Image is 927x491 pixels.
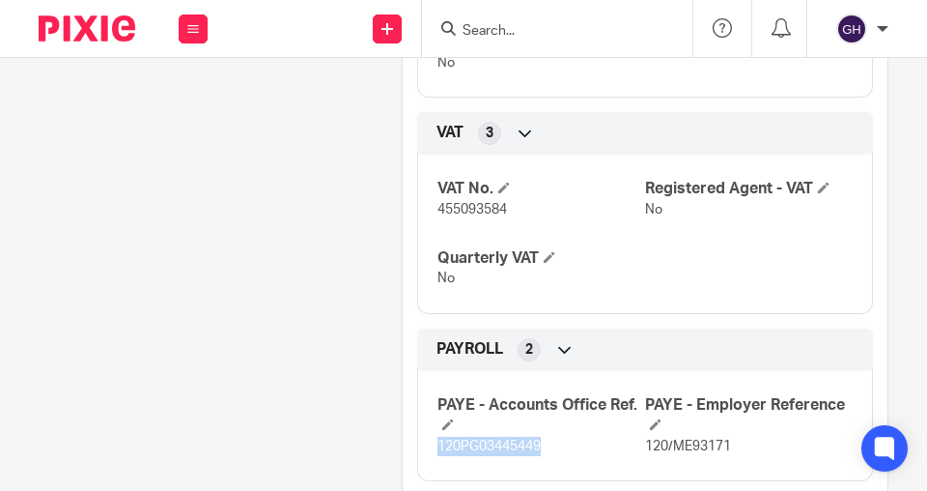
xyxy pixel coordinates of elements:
h4: PAYE - Employer Reference [645,395,853,437]
span: 120/ME93171 [645,440,731,453]
span: No [437,56,455,70]
span: 120PG03445449 [437,440,541,453]
span: 3 [486,124,493,143]
img: svg%3E [836,14,867,44]
h4: Quarterly VAT [437,248,645,269]
span: 455093584 [437,203,507,217]
span: No [645,203,662,217]
span: PAYROLL [436,339,503,360]
h4: Registered Agent - VAT [645,179,853,199]
h4: PAYE - Accounts Office Ref. [437,395,645,437]
span: VAT [436,123,463,143]
input: Search [461,23,634,41]
span: 2 [525,340,533,360]
img: Pixie [39,15,135,42]
span: No [437,272,455,285]
h4: VAT No. [437,179,645,199]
